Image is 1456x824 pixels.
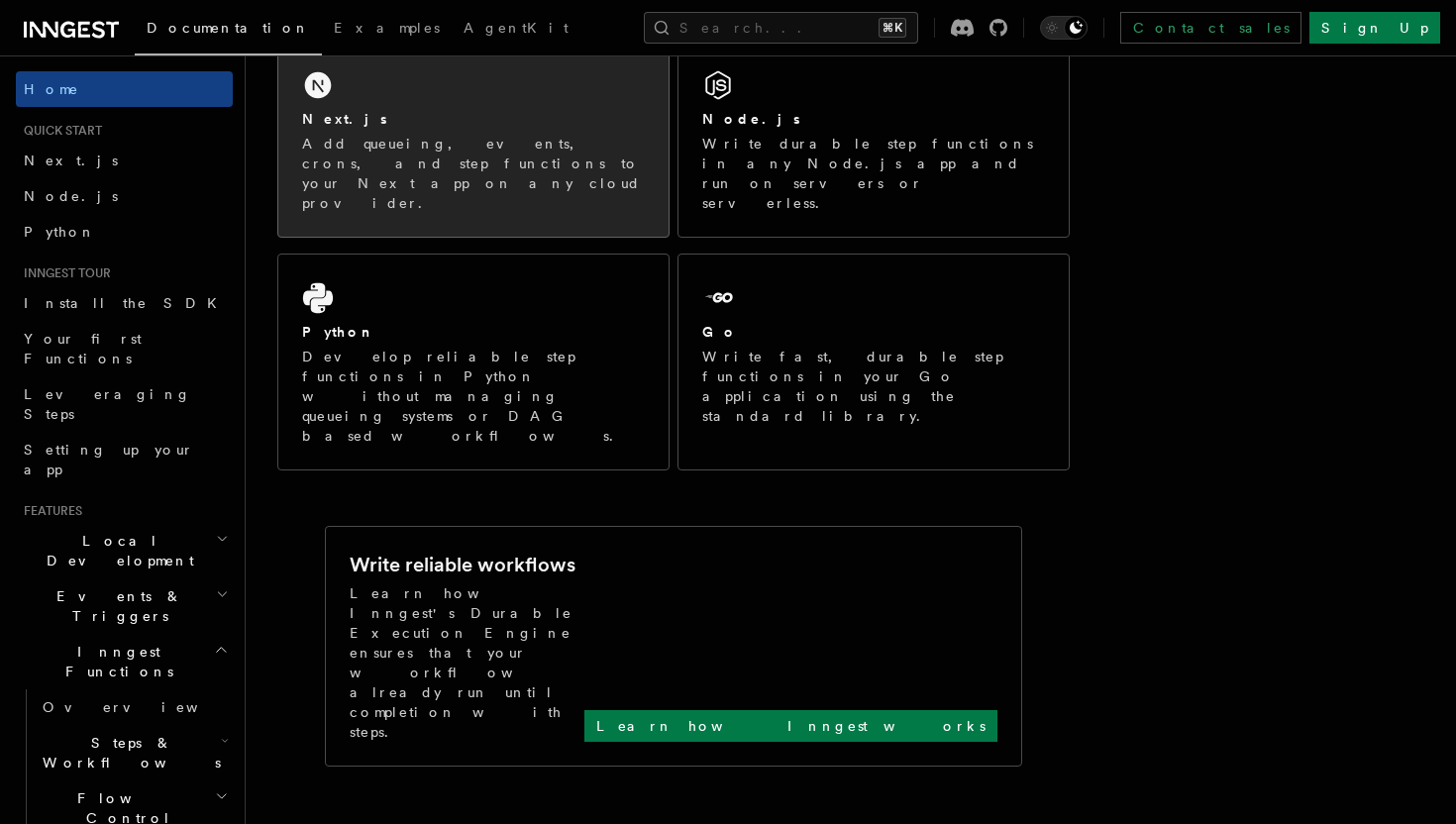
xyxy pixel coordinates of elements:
a: Examples [322,6,452,53]
p: Add queueing, events, crons, and step functions to your Next app on any cloud provider. [302,134,645,213]
h2: Next.js [302,109,387,129]
a: Contact sales [1120,12,1301,44]
h2: Python [302,322,375,342]
span: AgentKit [464,20,569,36]
a: Next.jsAdd queueing, events, crons, and step functions to your Next app on any cloud provider. [277,41,670,238]
span: Inngest Functions [16,642,214,681]
span: Next.js [24,153,118,168]
a: Setting up your app [16,432,233,487]
span: Events & Triggers [16,586,216,626]
span: Setting up your app [24,442,194,477]
button: Toggle dark mode [1040,16,1088,40]
button: Local Development [16,523,233,578]
a: Learn how Inngest works [584,710,997,742]
p: Develop reliable step functions in Python without managing queueing systems or DAG based workflows. [302,347,645,446]
span: Overview [43,699,247,715]
button: Inngest Functions [16,634,233,689]
span: Install the SDK [24,295,229,311]
a: AgentKit [452,6,580,53]
span: Leveraging Steps [24,386,191,422]
a: Next.js [16,143,233,178]
a: Sign Up [1309,12,1440,44]
p: Learn how Inngest's Durable Execution Engine ensures that your workflow already run until complet... [350,583,584,742]
a: Python [16,214,233,250]
button: Events & Triggers [16,578,233,634]
h2: Go [702,322,738,342]
a: Node.js [16,178,233,214]
h2: Node.js [702,109,800,129]
span: Steps & Workflows [35,733,221,772]
a: Overview [35,689,233,725]
a: Leveraging Steps [16,376,233,432]
a: GoWrite fast, durable step functions in your Go application using the standard library. [677,254,1070,470]
p: Learn how Inngest works [596,716,986,736]
span: Node.js [24,188,118,204]
span: Home [24,79,79,99]
a: Documentation [135,6,322,55]
p: Write fast, durable step functions in your Go application using the standard library. [702,347,1045,426]
a: Install the SDK [16,285,233,321]
span: Local Development [16,531,216,570]
p: Write durable step functions in any Node.js app and run on servers or serverless. [702,134,1045,213]
a: Home [16,71,233,107]
span: Python [24,224,96,240]
span: Features [16,503,82,519]
span: Inngest tour [16,265,111,281]
a: PythonDevelop reliable step functions in Python without managing queueing systems or DAG based wo... [277,254,670,470]
kbd: ⌘K [879,18,906,38]
button: Steps & Workflows [35,725,233,780]
a: Node.jsWrite durable step functions in any Node.js app and run on servers or serverless. [677,41,1070,238]
span: Your first Functions [24,331,142,366]
span: Quick start [16,123,102,139]
a: Your first Functions [16,321,233,376]
button: Search...⌘K [644,12,918,44]
span: Examples [334,20,440,36]
h2: Write reliable workflows [350,551,575,578]
span: Documentation [147,20,310,36]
